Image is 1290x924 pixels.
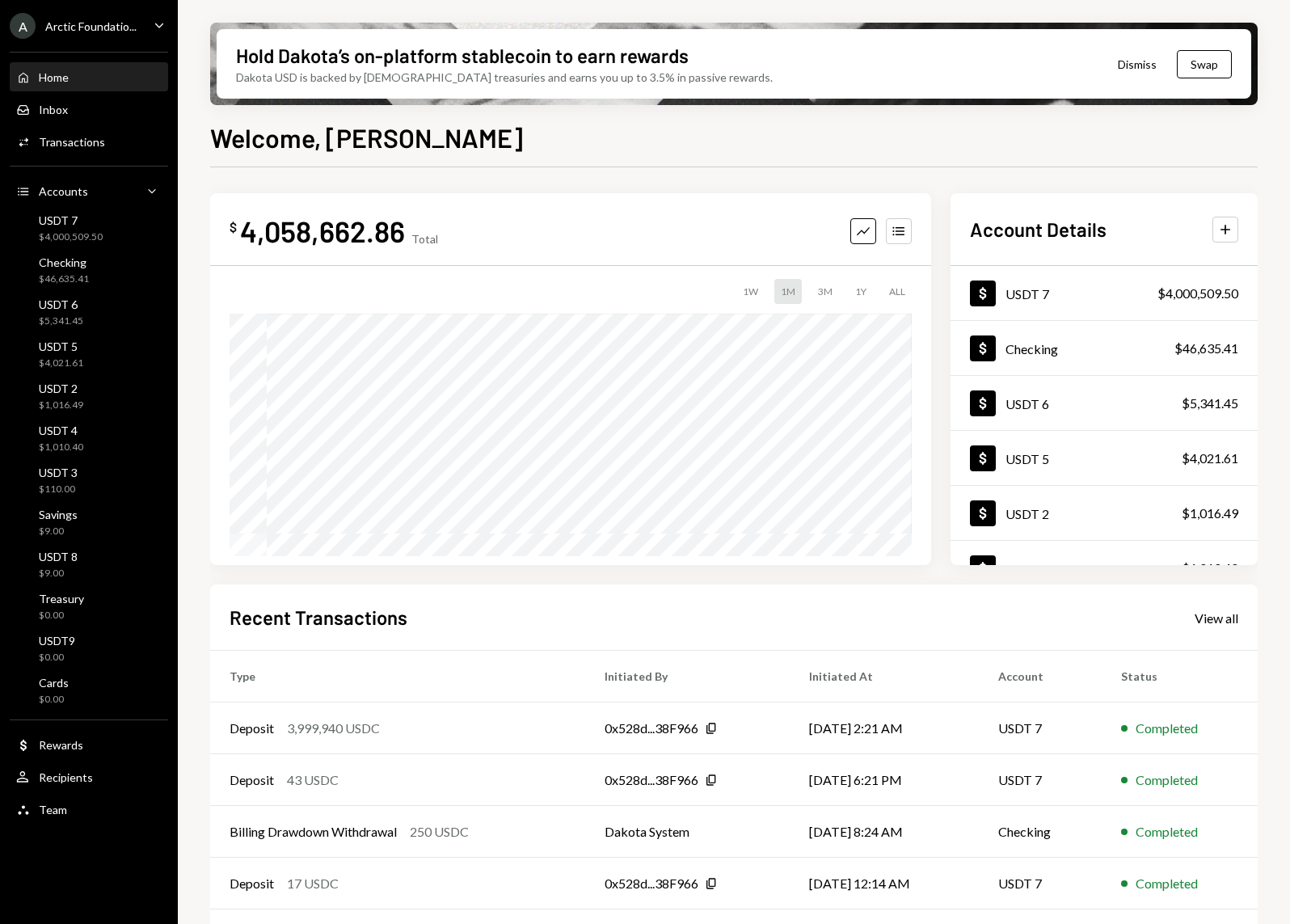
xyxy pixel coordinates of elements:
[1136,770,1198,790] div: Completed
[1136,719,1198,738] div: Completed
[951,266,1258,320] a: USDT 7$4,000,509.50
[10,762,168,791] a: Recipients
[39,567,78,580] div: $9.00
[970,216,1107,243] h2: Account Details
[10,795,168,824] a: Team
[39,770,93,784] div: Recipients
[230,874,274,893] div: Deposit
[1005,341,1058,357] div: Checking
[1195,609,1238,627] a: View all
[10,377,168,416] a: USDT 2$1,016.49
[230,719,274,738] div: Deposit
[39,255,89,269] div: Checking
[230,770,274,790] div: Deposit
[1102,651,1258,702] th: Status
[230,822,397,842] div: Billing Drawdown Withdrawal
[10,629,168,668] a: USDT9$0.00
[812,279,839,304] div: 3M
[10,419,168,458] a: USDT 4$1,010.40
[1182,449,1238,468] div: $4,021.61
[39,382,83,395] div: USDT 2
[1005,506,1049,521] div: USDT 2
[240,213,405,249] div: 4,058,662.86
[1182,394,1238,413] div: $5,341.45
[39,135,105,149] div: Transactions
[736,279,765,304] div: 1W
[1174,339,1238,358] div: $46,635.41
[10,545,168,584] a: USDT 8$9.00
[585,651,790,702] th: Initiated By
[10,293,168,331] a: USDT 6$5,341.45
[45,19,137,33] div: Arctic Foundatio...
[951,431,1258,485] a: USDT 5$4,021.61
[1098,45,1177,83] button: Dismiss
[883,279,912,304] div: ALL
[10,461,168,500] a: USDT 3$110.00
[411,232,438,246] div: Total
[39,184,88,198] div: Accounts
[10,587,168,626] a: Treasury$0.00
[210,651,585,702] th: Type
[979,858,1102,909] td: USDT 7
[10,335,168,373] a: USDT 5$4,021.61
[39,424,83,437] div: USDT 4
[790,651,978,702] th: Initiated At
[39,441,83,454] div: $1,010.40
[236,42,689,69] div: Hold Dakota’s on-platform stablecoin to earn rewards
[979,806,1102,858] td: Checking
[1182,504,1238,523] div: $1,016.49
[236,69,773,86] div: Dakota USD is backed by [DEMOGRAPHIC_DATA] treasuries and earns you up to 3.5% in passive rewards.
[1136,822,1198,842] div: Completed
[39,483,78,496] div: $110.00
[605,719,698,738] div: 0x528d...38F966
[39,272,89,286] div: $46,635.41
[1005,286,1049,302] div: USDT 7
[39,314,83,328] div: $5,341.45
[39,466,78,479] div: USDT 3
[605,874,698,893] div: 0x528d...38F966
[10,95,168,124] a: Inbox
[287,770,339,790] div: 43 USDC
[605,770,698,790] div: 0x528d...38F966
[979,754,1102,806] td: USDT 7
[10,503,168,542] a: Savings$9.00
[210,121,523,154] h1: Welcome, [PERSON_NAME]
[287,874,339,893] div: 17 USDC
[790,702,978,754] td: [DATE] 2:21 AM
[10,13,36,39] div: A
[39,357,83,370] div: $4,021.61
[39,634,75,648] div: USDT9
[39,525,78,538] div: $9.00
[790,858,978,909] td: [DATE] 12:14 AM
[39,550,78,563] div: USDT 8
[39,297,83,311] div: USDT 6
[10,62,168,91] a: Home
[39,676,69,690] div: Cards
[39,592,84,605] div: Treasury
[1005,396,1049,411] div: USDT 6
[10,176,168,205] a: Accounts
[39,103,68,116] div: Inbox
[1182,559,1238,578] div: $1,010.40
[230,604,407,631] h2: Recent Transactions
[774,279,802,304] div: 1M
[979,651,1102,702] th: Account
[39,738,83,752] div: Rewards
[585,806,790,858] td: Dakota System
[951,321,1258,375] a: Checking$46,635.41
[1157,284,1238,303] div: $4,000,509.50
[39,213,103,227] div: USDT 7
[979,702,1102,754] td: USDT 7
[39,508,78,521] div: Savings
[1136,874,1198,893] div: Completed
[10,127,168,156] a: Transactions
[39,70,69,84] div: Home
[39,340,83,353] div: USDT 5
[39,230,103,244] div: $4,000,509.50
[39,651,75,665] div: $0.00
[287,719,380,738] div: 3,999,940 USDC
[1005,451,1049,466] div: USDT 5
[790,754,978,806] td: [DATE] 6:21 PM
[10,209,168,247] a: USDT 7$4,000,509.50
[849,279,873,304] div: 1Y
